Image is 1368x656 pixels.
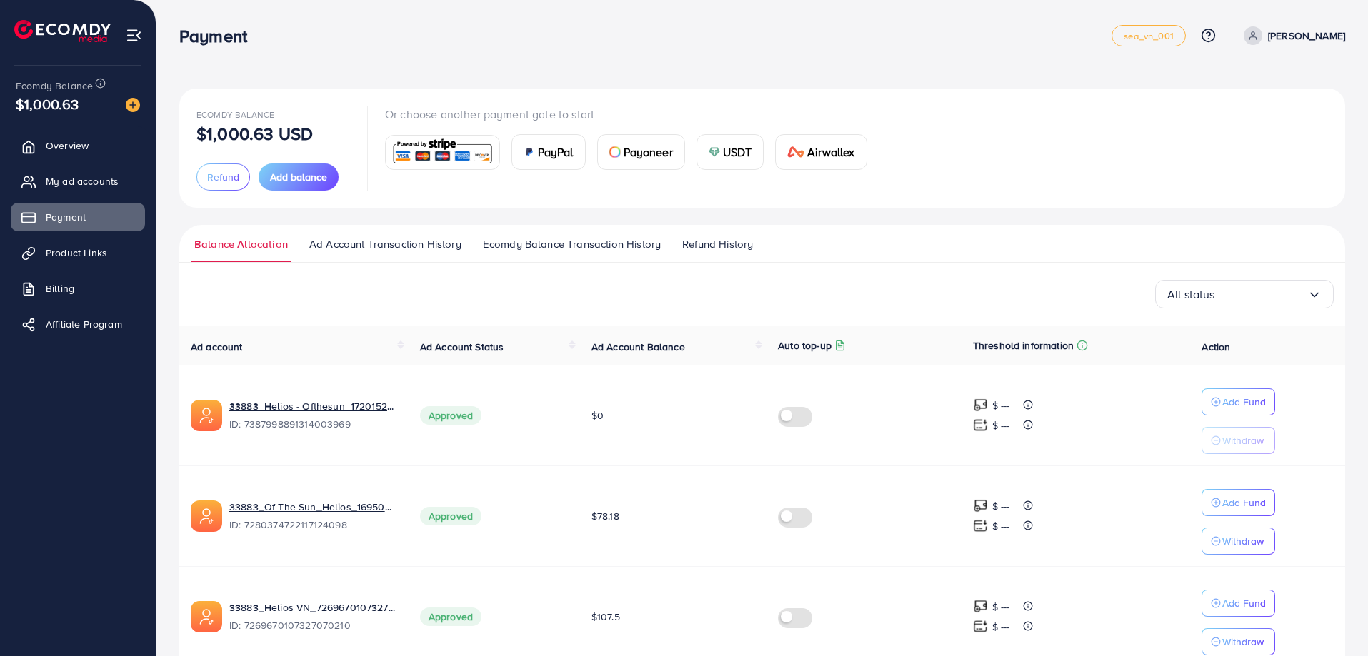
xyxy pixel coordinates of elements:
button: Add balance [259,163,339,191]
span: USDT [723,143,752,161]
span: $1,000.63 [16,94,79,114]
a: Payment [11,203,145,231]
a: Overview [11,131,145,160]
a: 33883_Helios VN_7269670107327070210 [229,600,397,615]
div: <span class='underline'>33883_Of The Sun_Helios_1695094360912</span></br>7280374722117124098 [229,500,397,533]
img: card [609,146,621,158]
a: Affiliate Program [11,310,145,338]
span: $78.18 [591,509,619,523]
span: Approved [420,607,481,626]
span: Add balance [270,170,327,184]
img: card [524,146,535,158]
img: top-up amount [973,398,988,413]
a: cardUSDT [697,134,764,170]
span: $107.5 [591,610,620,624]
a: Billing [11,274,145,303]
span: Approved [420,406,481,425]
a: 33883_Of The Sun_Helios_1695094360912 [229,500,397,514]
span: Airwallex [807,143,854,161]
a: cardAirwallex [775,134,867,170]
span: Ecomdy Balance Transaction History [483,236,661,252]
span: Product Links [46,246,107,260]
a: 33883_Helios - Ofthesun_1720152544119 [229,399,397,413]
span: Balance Allocation [194,236,288,252]
a: sea_vn_001 [1112,25,1186,46]
img: card [787,146,804,158]
span: Ad Account Balance [591,340,685,354]
div: <span class='underline'>33883_Helios VN_7269670107327070210</span></br>7269670107327070210 [229,600,397,633]
img: top-up amount [973,418,988,433]
img: menu [126,27,142,44]
p: $ --- [992,498,1010,515]
img: image [126,98,140,112]
a: cardPayoneer [597,134,685,170]
p: $ --- [992,397,1010,414]
span: Billing [46,281,74,296]
span: Refund [207,170,239,184]
p: Withdraw [1222,633,1264,650]
span: Ad account [191,340,243,354]
span: PayPal [538,143,574,161]
p: $ --- [992,598,1010,615]
span: Ad Account Transaction History [309,236,461,252]
p: $ --- [992,417,1010,434]
p: $ --- [992,518,1010,535]
span: Ecomdy Balance [16,79,93,93]
img: top-up amount [973,599,988,614]
p: Add Fund [1222,393,1266,410]
span: Ecomdy Balance [196,109,274,121]
p: Add Fund [1222,595,1266,612]
span: Approved [420,507,481,525]
button: Add Fund [1202,590,1275,617]
span: ID: 7280374722117124098 [229,518,397,532]
div: Search for option [1155,280,1334,308]
img: ic-ads-acc.e4c84228.svg [191,601,222,632]
h3: Payment [179,26,259,46]
p: [PERSON_NAME] [1268,27,1345,44]
p: Add Fund [1222,494,1266,511]
button: Withdraw [1202,528,1275,555]
button: Refund [196,163,250,191]
p: $1,000.63 USD [196,125,313,142]
span: Refund History [682,236,753,252]
a: cardPayPal [511,134,586,170]
span: All status [1167,283,1215,306]
span: Ad Account Status [420,340,504,354]
span: ID: 7387998891314003969 [229,417,397,431]
div: <span class='underline'>33883_Helios - Ofthesun_1720152544119</span></br>7387998891314003969 [229,399,397,432]
p: Threshold information [973,337,1074,354]
img: card [390,137,495,168]
p: Withdraw [1222,533,1264,550]
img: ic-ads-acc.e4c84228.svg [191,500,222,532]
button: Withdraw [1202,427,1275,454]
img: ic-ads-acc.e4c84228.svg [191,400,222,431]
button: Add Fund [1202,388,1275,415]
p: Withdraw [1222,432,1264,449]
a: [PERSON_NAME] [1238,26,1345,45]
span: My ad accounts [46,174,119,188]
a: My ad accounts [11,167,145,196]
span: Payoneer [624,143,673,161]
button: Add Fund [1202,489,1275,516]
img: top-up amount [973,518,988,533]
button: Withdraw [1202,628,1275,655]
span: Overview [46,138,89,153]
a: Product Links [11,238,145,267]
input: Search for option [1215,283,1307,306]
p: Auto top-up [778,337,832,354]
span: Payment [46,210,86,224]
img: top-up amount [973,619,988,634]
span: ID: 7269670107327070210 [229,618,397,632]
img: logo [14,20,111,42]
a: card [385,135,500,170]
span: Affiliate Program [46,317,122,331]
p: $ --- [992,618,1010,635]
span: sea_vn_001 [1124,31,1174,41]
img: top-up amount [973,498,988,513]
span: $0 [591,408,604,423]
span: Action [1202,340,1230,354]
p: Or choose another payment gate to start [385,106,879,123]
img: card [709,146,720,158]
